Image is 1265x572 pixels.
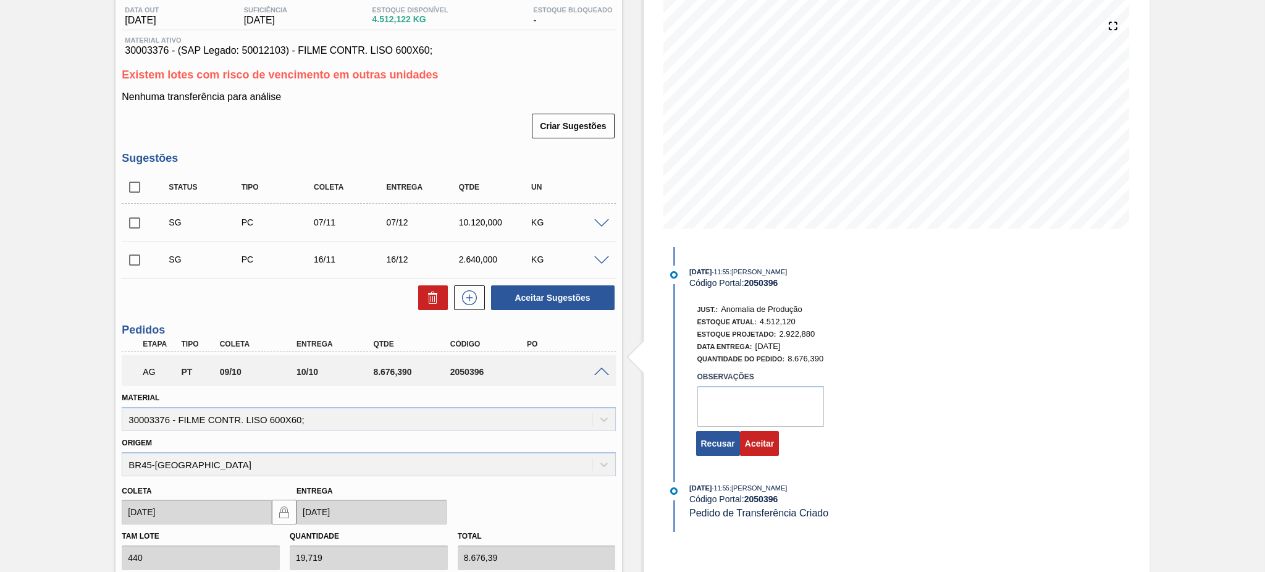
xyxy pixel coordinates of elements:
label: Coleta [122,487,151,495]
div: PO [524,340,610,348]
span: 8.676,390 [788,354,823,363]
div: 16/11/2025 [311,254,392,264]
div: Excluir Sugestões [412,285,448,310]
div: Aguardando Aprovação do Gestor [140,358,180,385]
span: Quantidade do Pedido: [697,355,785,363]
span: Data out [125,6,159,14]
div: 09/10/2025 [217,367,303,377]
div: Coleta [217,340,303,348]
button: Criar Sugestões [532,114,614,138]
div: Entrega [383,183,464,191]
div: Qtde [456,183,537,191]
span: Pedido de Transferência Criado [689,508,828,518]
h3: Pedidos [122,324,615,337]
div: UN [528,183,610,191]
span: 4.512,120 [760,317,796,326]
div: Etapa [140,340,180,348]
span: 30003376 - (SAP Legado: 50012103) - FILME CONTR. LISO 600X60; [125,45,612,56]
span: 4.512,122 KG [372,15,448,24]
button: locked [272,500,296,524]
input: dd/mm/yyyy [296,500,447,524]
div: Tipo [178,340,218,348]
label: Entrega [296,487,333,495]
div: 07/12/2025 [383,217,464,227]
div: 10/10/2025 [293,367,380,377]
div: Código [447,340,534,348]
input: dd/mm/yyyy [122,500,272,524]
div: Criar Sugestões [533,112,615,140]
div: 8.676,390 [370,367,456,377]
label: Tam lote [122,532,159,540]
img: atual [670,487,678,495]
span: : [PERSON_NAME] [729,484,788,492]
span: Data Entrega: [697,343,752,350]
span: : [PERSON_NAME] [729,268,788,275]
label: Quantidade [290,532,339,540]
button: Aceitar [740,431,779,456]
label: Total [458,532,482,540]
div: Tipo [238,183,320,191]
span: Anomalia de Produção [721,305,802,314]
div: Status [166,183,247,191]
button: Aceitar Sugestões [491,285,615,310]
span: [DATE] [689,268,712,275]
div: - [530,6,615,26]
strong: 2050396 [744,494,778,504]
span: Estoque Projetado: [697,330,776,338]
label: Origem [122,439,152,447]
div: Pedido de Compra [238,217,320,227]
button: Recusar [696,431,740,456]
span: Estoque Atual: [697,318,757,326]
div: Entrega [293,340,380,348]
div: Sugestão Criada [166,217,247,227]
label: Observações [697,368,824,386]
div: 2.640,000 [456,254,537,264]
div: Coleta [311,183,392,191]
span: Material ativo [125,36,612,44]
span: 2.922,880 [779,329,815,339]
span: Estoque Disponível [372,6,448,14]
div: KG [528,217,610,227]
div: Pedido de Transferência [178,367,218,377]
label: Material [122,393,159,402]
div: 07/11/2025 [311,217,392,227]
div: Pedido de Compra [238,254,320,264]
div: Qtde [370,340,456,348]
span: - 11:55 [712,269,729,275]
span: Just.: [697,306,718,313]
span: [DATE] [125,15,159,26]
img: locked [277,505,292,519]
span: [DATE] [244,15,287,26]
p: AG [143,367,177,377]
span: - 11:55 [712,485,729,492]
span: [DATE] [755,342,781,351]
div: 2050396 [447,367,534,377]
span: Suficiência [244,6,287,14]
p: Nenhuma transferência para análise [122,91,615,103]
strong: 2050396 [744,278,778,288]
span: Estoque Bloqueado [533,6,612,14]
div: Código Portal: [689,494,983,504]
div: Nova sugestão [448,285,485,310]
div: 10.120,000 [456,217,537,227]
h3: Sugestões [122,152,615,165]
span: [DATE] [689,484,712,492]
img: atual [670,271,678,279]
div: 16/12/2025 [383,254,464,264]
div: Sugestão Criada [166,254,247,264]
span: Existem lotes com risco de vencimento em outras unidades [122,69,438,81]
div: Código Portal: [689,278,983,288]
div: Aceitar Sugestões [485,284,616,311]
div: KG [528,254,610,264]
